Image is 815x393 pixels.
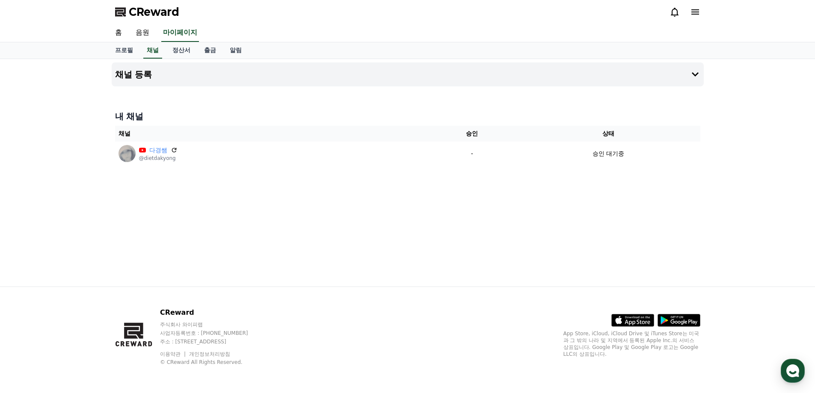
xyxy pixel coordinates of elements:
th: 채널 [115,126,427,142]
h4: 내 채널 [115,110,700,122]
span: 홈 [27,284,32,291]
a: 홈 [3,271,56,293]
p: App Store, iCloud, iCloud Drive 및 iTunes Store는 미국과 그 밖의 나라 및 지역에서 등록된 Apple Inc.의 서비스 상표입니다. Goo... [563,330,700,358]
button: 채널 등록 [112,62,704,86]
span: CReward [129,5,179,19]
a: CReward [115,5,179,19]
p: - [431,149,513,158]
a: 대화 [56,271,110,293]
a: 프로필 [108,42,140,59]
a: 출금 [197,42,223,59]
a: 설정 [110,271,164,293]
a: 홈 [108,24,129,42]
a: 이용약관 [160,351,187,357]
span: 대화 [78,284,89,291]
th: 승인 [427,126,517,142]
p: 승인 대기중 [593,149,624,158]
a: 개인정보처리방침 [189,351,230,357]
img: 다경쌤 [119,145,136,162]
p: 주소 : [STREET_ADDRESS] [160,338,264,345]
a: 다경쌤 [149,146,167,155]
th: 상태 [517,126,700,142]
p: 사업자등록번호 : [PHONE_NUMBER] [160,330,264,337]
p: CReward [160,307,264,318]
a: 정산서 [166,42,197,59]
p: © CReward All Rights Reserved. [160,359,264,366]
a: 알림 [223,42,249,59]
span: 설정 [132,284,142,291]
p: @dietdakyong [139,155,178,162]
a: 음원 [129,24,156,42]
p: 주식회사 와이피랩 [160,321,264,328]
h4: 채널 등록 [115,70,152,79]
a: 채널 [143,42,162,59]
a: 마이페이지 [161,24,199,42]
